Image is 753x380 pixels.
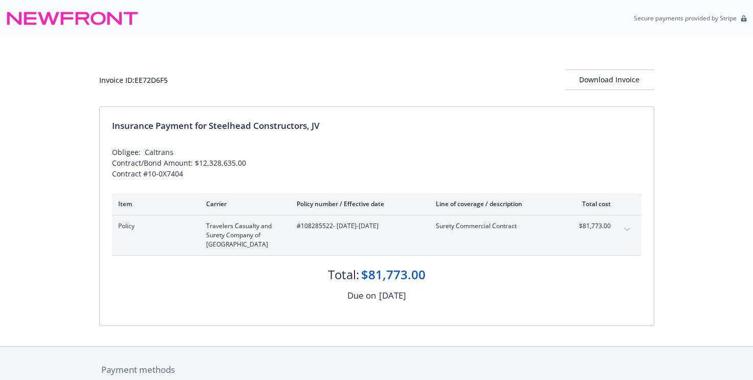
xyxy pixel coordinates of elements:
[297,199,419,208] div: Policy number / Effective date
[436,221,556,231] span: Surety Commercial Contract
[112,147,641,179] div: Obligee: Caltrans Contract/Bond Amount: $12,328,635.00 Contract #10-0X7404
[361,266,426,283] div: $81,773.00
[112,119,641,132] div: Insurance Payment for Steelhead Constructors, JV
[572,199,611,208] div: Total cost
[347,289,376,302] div: Due on
[297,221,419,231] span: #108285522 - [DATE]-[DATE]
[112,215,641,255] div: PolicyTravelers Casualty and Surety Company of [GEOGRAPHIC_DATA]#108285522- [DATE]-[DATE]Surety C...
[565,70,654,90] button: Download Invoice
[436,199,556,208] div: Line of coverage / description
[634,14,737,23] p: Secure payments provided by Stripe
[118,199,190,208] div: Item
[118,221,190,231] span: Policy
[206,221,280,249] span: Travelers Casualty and Surety Company of [GEOGRAPHIC_DATA]
[101,363,652,376] div: Payment methods
[379,289,406,302] div: [DATE]
[328,266,359,283] div: Total:
[572,221,611,231] span: $81,773.00
[206,199,280,208] div: Carrier
[619,221,635,238] button: expand content
[99,75,168,85] div: Invoice ID: EE72D6F5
